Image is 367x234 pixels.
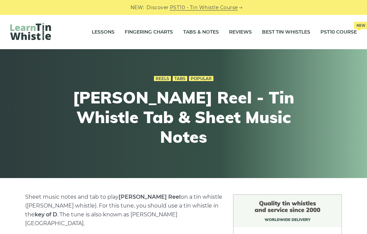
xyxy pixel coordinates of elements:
a: Reviews [229,24,252,41]
strong: key of D [35,211,57,218]
a: Best Tin Whistles [262,24,310,41]
a: Reels [154,76,171,81]
p: Sheet music notes and tab to play on a tin whistle ([PERSON_NAME] whistle). For this tune, you sh... [25,193,223,228]
a: Lessons [92,24,115,41]
a: PST10 CourseNew [320,24,357,41]
strong: [PERSON_NAME] Reel [119,194,181,200]
h1: [PERSON_NAME] Reel - Tin Whistle Tab & Sheet Music Notes [58,88,309,147]
img: LearnTinWhistle.com [10,23,51,40]
a: Tabs [173,76,187,81]
a: Fingering Charts [125,24,173,41]
a: Tabs & Notes [183,24,219,41]
a: Popular [189,76,213,81]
